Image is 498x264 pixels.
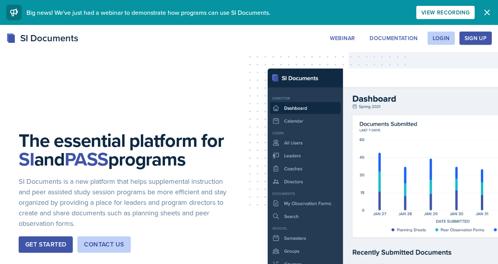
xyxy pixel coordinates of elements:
div: View Recording [421,9,470,16]
button: Documentation [365,32,423,45]
div: SI Documents [6,31,78,45]
button: Contact Us [77,236,131,253]
span: Big news! We've just had a webinar to demonstrate how programs can use SI Documents. [26,8,270,17]
div: Documentation [370,35,418,41]
div: Login [433,35,450,41]
div: Webinar [330,35,355,41]
div: Get Started [25,240,66,249]
div: Contact Us [84,240,124,249]
button: Get Started [19,236,73,253]
button: View Recording [416,6,475,19]
button: Login [428,32,455,45]
div: Sign Up [465,35,487,41]
button: Webinar [325,32,360,45]
button: Sign Up [459,32,492,45]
